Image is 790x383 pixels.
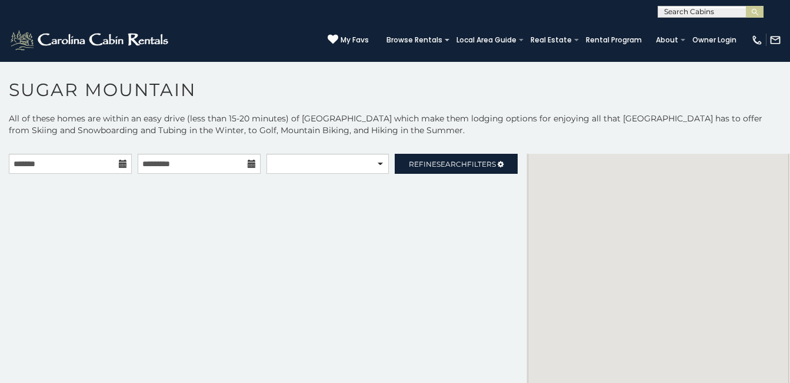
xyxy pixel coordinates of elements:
[381,32,448,48] a: Browse Rentals
[525,32,578,48] a: Real Estate
[580,32,648,48] a: Rental Program
[9,28,172,52] img: White-1-2.png
[328,34,369,46] a: My Favs
[436,160,467,169] span: Search
[751,34,763,46] img: phone-regular-white.png
[769,34,781,46] img: mail-regular-white.png
[650,32,684,48] a: About
[451,32,522,48] a: Local Area Guide
[341,35,369,45] span: My Favs
[409,160,496,169] span: Refine Filters
[686,32,742,48] a: Owner Login
[395,154,518,174] a: RefineSearchFilters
